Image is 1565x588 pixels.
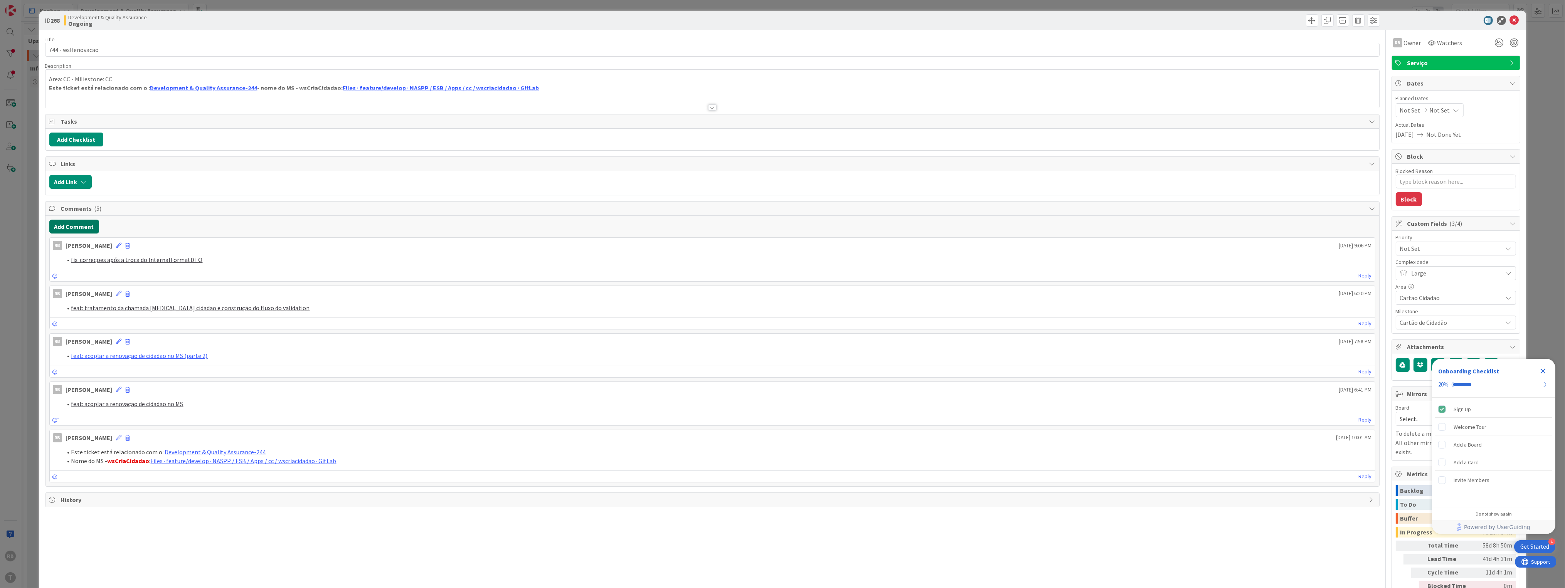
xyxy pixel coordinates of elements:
[66,289,113,298] div: [PERSON_NAME]
[1359,271,1372,281] a: Reply
[1393,38,1402,47] div: RB
[71,352,208,360] a: feat: acoplar a renovação de cidadão no MS (parte 2)
[1437,38,1462,47] span: Watchers
[1359,415,1372,425] a: Reply
[1432,359,1555,534] div: Checklist Container
[1438,381,1449,388] div: 20%
[1400,243,1499,254] span: Not Set
[1407,58,1506,67] span: Serviço
[62,457,1372,465] li: Nome do MS - :
[165,448,266,456] a: Development & Quality Assurance-244
[49,133,103,146] button: Add Checklist
[1407,389,1506,398] span: Mirrors
[1450,220,1462,227] span: ( 3/4 )
[1454,405,1471,414] div: Sign Up
[1407,79,1506,88] span: Dates
[1537,365,1549,377] div: Close Checklist
[62,448,1372,457] li: Este ticket está relacionado com o :
[1339,289,1372,297] span: [DATE] 6:20 PM
[1400,513,1483,524] div: Buffer
[1454,475,1489,485] div: Invite Members
[108,457,150,465] strong: wsCriaCidadao
[1454,422,1486,432] div: Welcome Tour
[1407,219,1506,228] span: Custom Fields
[1400,106,1420,115] span: Not Set
[53,241,62,250] div: RB
[53,433,62,442] div: RB
[71,256,203,264] a: fix: correções após a troca do InternalFormatDTO
[1407,469,1506,479] span: Metrics
[53,337,62,346] div: RB
[1432,398,1555,506] div: Checklist items
[1359,319,1372,328] a: Reply
[66,241,113,250] div: [PERSON_NAME]
[1396,121,1516,129] span: Actual Dates
[66,337,113,346] div: [PERSON_NAME]
[1396,168,1433,175] label: Blocked Reason
[1412,268,1499,279] span: Large
[1396,284,1516,289] div: Area
[1435,436,1552,453] div: Add a Board is incomplete.
[1438,366,1499,376] div: Onboarding Checklist
[1438,381,1549,388] div: Checklist progress: 20%
[71,400,183,408] a: feat: acoplar a renovação de cidadão no MS
[1428,541,1470,551] div: Total Time
[49,84,539,92] strong: Este ticket está relacionado com o : - nome do MS - wsCriaCidadao:
[49,75,1375,84] p: Area: CC - Miliestone: CC
[69,14,147,20] span: Development & Quality Assurance
[61,495,1365,504] span: History
[1435,472,1552,489] div: Invite Members is incomplete.
[1396,259,1516,265] div: Complexidade
[53,289,62,298] div: RB
[1339,242,1372,250] span: [DATE] 9:06 PM
[1396,405,1410,410] span: Board
[66,433,113,442] div: [PERSON_NAME]
[16,1,35,10] span: Support
[150,84,257,92] a: Development & Quality Assurance-244
[1454,440,1482,449] div: Add a Board
[53,385,62,394] div: RB
[1400,317,1499,328] span: Cartão de Cidadão
[1359,472,1372,481] a: Reply
[1339,386,1372,394] span: [DATE] 6:41 PM
[69,20,147,27] b: Ongoing
[1407,342,1506,351] span: Attachments
[1400,499,1491,510] div: To Do
[1464,522,1530,532] span: Powered by UserGuiding
[1396,94,1516,102] span: Planned Dates
[1336,433,1372,442] span: [DATE] 10:01 AM
[1400,527,1483,538] div: In Progress
[1430,106,1450,115] span: Not Set
[61,204,1365,213] span: Comments
[49,175,92,189] button: Add Link
[1435,401,1552,418] div: Sign Up is complete.
[1432,520,1555,534] div: Footer
[1396,429,1516,457] p: To delete a mirror card, just delete the card. All other mirrored cards will continue to exists.
[1428,554,1470,564] div: Lead Time
[1476,511,1512,517] div: Do not show again
[1428,568,1470,578] div: Cycle Time
[45,62,72,69] span: Description
[94,205,102,212] span: ( 5 )
[1548,538,1555,545] div: 4
[1396,235,1516,240] div: Priority
[1520,543,1549,551] div: Get Started
[1407,152,1506,161] span: Block
[45,36,55,43] label: Title
[1514,540,1555,553] div: Open Get Started checklist, remaining modules: 4
[151,457,337,465] a: Files · feature/develop · NASPP / ESB / Apps / cc / wscriacidadao · GitLab
[1435,454,1552,471] div: Add a Card is incomplete.
[71,304,310,312] a: feat: tratamento da chamada [MEDICAL_DATA] cidadao e construção do fluxo do validation
[1396,309,1516,314] div: Milestone
[1436,520,1552,534] a: Powered by UserGuiding
[1339,338,1372,346] span: [DATE] 7:58 PM
[51,17,60,24] b: 268
[1435,418,1552,435] div: Welcome Tour is incomplete.
[1396,192,1422,206] button: Block
[1400,485,1483,496] div: Backlog
[1404,38,1421,47] span: Owner
[1400,413,1499,424] span: Select...
[1473,568,1513,578] div: 11d 4h 1m
[1400,292,1499,303] span: Cartão Cidadão
[61,159,1365,168] span: Links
